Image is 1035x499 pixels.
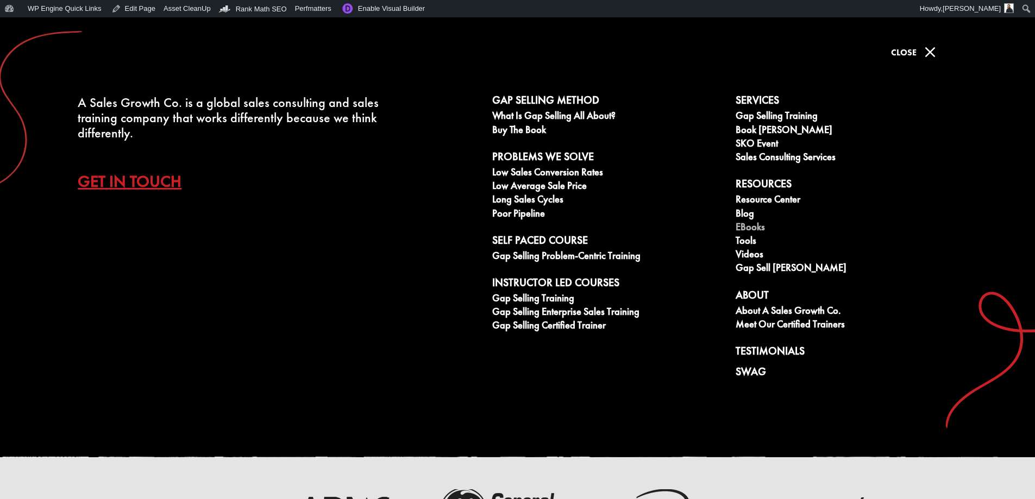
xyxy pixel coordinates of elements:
[492,180,724,194] a: Low Average Sale Price
[492,150,724,167] a: Problems We Solve
[736,138,967,151] a: SKO Event
[78,95,387,141] div: A Sales Growth Co. is a global sales consulting and sales training company that works differently...
[736,305,967,319] a: About A Sales Growth Co.
[492,167,724,180] a: Low Sales Conversion Rates
[492,234,724,250] a: Self Paced Course
[78,162,198,200] a: Get In Touch
[492,208,724,222] a: Poor Pipeline
[17,28,26,37] img: website_grey.svg
[736,235,967,249] a: Tools
[736,319,967,332] a: Meet our Certified Trainers
[108,68,117,77] img: tab_keywords_by_traffic_grey.svg
[736,151,967,165] a: Sales Consulting Services
[28,28,120,37] div: Domain: [DOMAIN_NAME]
[736,289,967,305] a: About
[492,94,724,110] a: Gap Selling Method
[492,276,724,293] a: Instructor Led Courses
[492,110,724,124] a: What is Gap Selling all about?
[736,345,967,361] a: Testimonials
[17,17,26,26] img: logo_orange.svg
[736,365,967,382] a: Swag
[736,94,967,110] a: Services
[29,68,38,77] img: tab_domain_overview_orange.svg
[736,222,967,235] a: eBooks
[736,110,967,124] a: Gap Selling Training
[41,70,97,77] div: Domain Overview
[492,320,724,333] a: Gap Selling Certified Trainer
[736,194,967,207] a: Resource Center
[492,293,724,306] a: Gap Selling Training
[736,262,967,276] a: Gap Sell [PERSON_NAME]
[736,208,967,222] a: Blog
[919,41,941,63] span: M
[492,306,724,320] a: Gap Selling Enterprise Sales Training
[492,194,724,207] a: Long Sales Cycles
[736,178,967,194] a: Resources
[492,250,724,264] a: Gap Selling Problem-Centric Training
[891,47,917,58] span: Close
[736,249,967,262] a: Videos
[492,124,724,138] a: Buy The Book
[120,70,183,77] div: Keywords by Traffic
[943,4,1001,12] span: [PERSON_NAME]
[736,124,967,138] a: Book [PERSON_NAME]
[30,17,53,26] div: v 4.0.25
[236,5,287,13] span: Rank Math SEO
